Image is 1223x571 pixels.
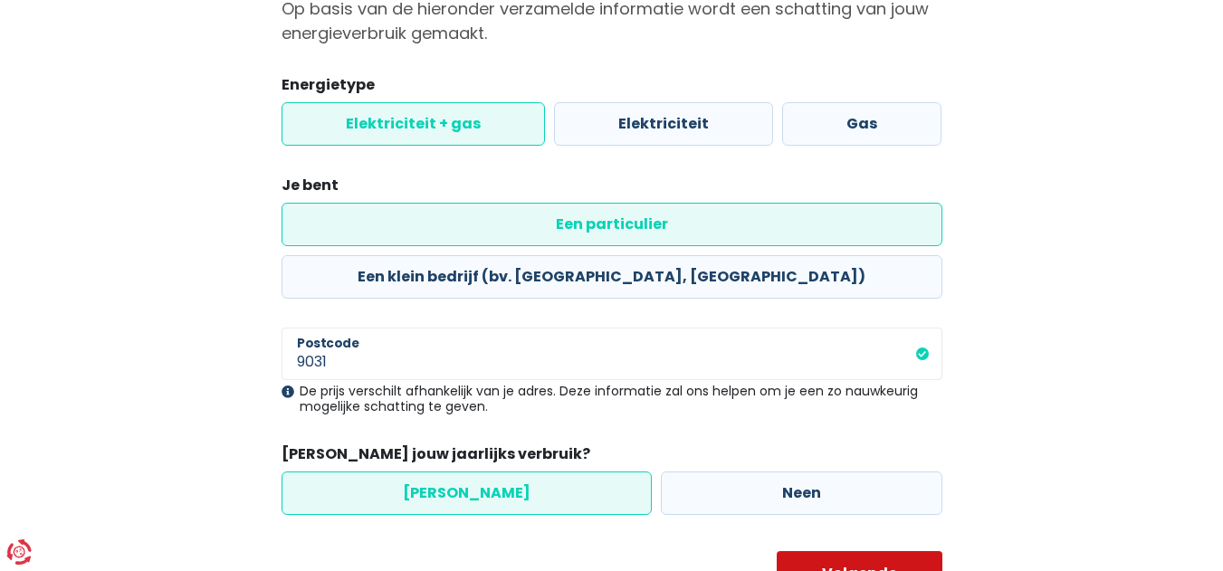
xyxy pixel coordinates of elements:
label: Een klein bedrijf (bv. [GEOGRAPHIC_DATA], [GEOGRAPHIC_DATA]) [282,255,942,299]
div: De prijs verschilt afhankelijk van je adres. Deze informatie zal ons helpen om je een zo nauwkeur... [282,384,942,414]
label: Neen [661,471,942,515]
legend: Je bent [282,175,942,203]
label: [PERSON_NAME] [282,471,652,515]
label: Een particulier [282,203,942,246]
label: Elektriciteit [554,102,773,146]
input: 1000 [282,328,942,380]
label: Elektriciteit + gas [282,102,545,146]
legend: Energietype [282,74,942,102]
label: Gas [782,102,941,146]
legend: [PERSON_NAME] jouw jaarlijks verbruik? [282,443,942,471]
